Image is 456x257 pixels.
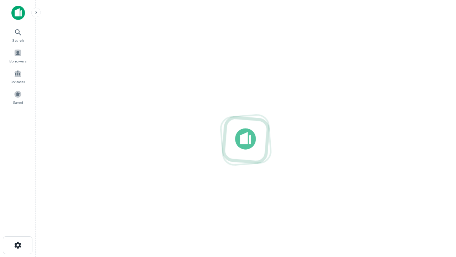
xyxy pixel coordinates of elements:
[12,37,24,43] span: Search
[9,58,26,64] span: Borrowers
[2,46,33,65] a: Borrowers
[13,100,23,105] span: Saved
[2,25,33,45] a: Search
[2,67,33,86] a: Contacts
[11,6,25,20] img: capitalize-icon.png
[2,87,33,107] a: Saved
[420,177,456,211] iframe: Chat Widget
[11,79,25,85] span: Contacts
